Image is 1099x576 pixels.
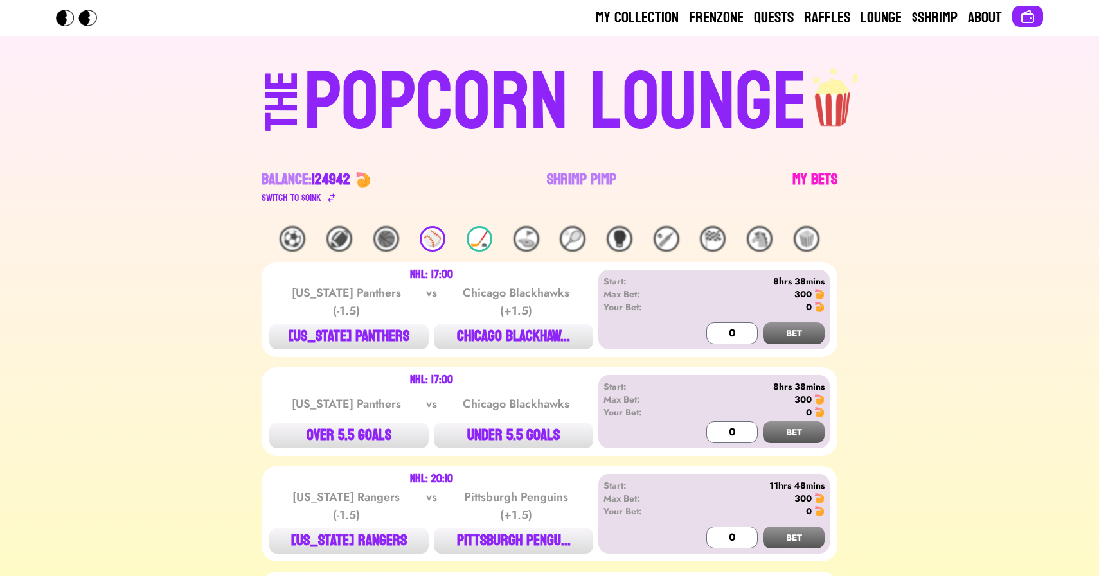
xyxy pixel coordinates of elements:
button: PITTSBURGH PENGU... [434,528,593,554]
div: Max Bet: [603,393,677,406]
button: BET [763,322,825,344]
button: BET [763,527,825,548]
a: Quests [754,8,794,28]
div: Max Bet: [603,492,677,505]
div: 🏒 [467,226,492,252]
div: 0 [806,406,812,419]
div: ⚾️ [420,226,445,252]
button: UNDER 5.5 GOALS [434,423,593,448]
img: 🍤 [814,493,825,503]
button: OVER 5.5 GOALS [269,423,429,448]
button: BET [763,421,825,443]
div: 8hrs 38mins [677,275,825,288]
div: 300 [794,288,812,301]
div: 0 [806,301,812,313]
button: [US_STATE] RANGERS [269,528,429,554]
div: THE [259,71,305,157]
div: NHL: 17:00 [410,375,453,385]
button: CHICAGO BLACKHAW... [434,324,593,349]
div: POPCORN LOUNGE [304,62,807,144]
div: Balance: [262,170,350,190]
img: 🍤 [814,394,825,405]
img: 🍤 [355,172,371,188]
div: Start: [603,275,677,288]
div: [US_STATE] Rangers (-1.5) [281,488,411,524]
div: 🐴 [747,226,773,252]
div: Your Bet: [603,406,677,419]
div: 🏏 [654,226,679,252]
div: 0 [806,505,812,518]
a: Frenzone [689,8,744,28]
div: 🎾 [560,226,585,252]
div: 🏁 [700,226,726,252]
img: 🍤 [814,506,825,516]
a: My Collection [596,8,679,28]
div: NHL: 17:00 [410,270,453,280]
div: ⛳️ [514,226,539,252]
div: Your Bet: [603,505,677,518]
a: Raffles [804,8,850,28]
a: About [968,8,1002,28]
div: 🏀 [373,226,399,252]
img: 🍤 [814,302,825,312]
div: NHL: 20:10 [410,474,453,484]
img: Popcorn [56,10,107,26]
div: [US_STATE] Panthers [281,395,411,413]
div: 300 [794,492,812,505]
div: ⚽️ [280,226,305,252]
img: 🍤 [814,289,825,299]
div: Chicago Blackhawks [451,395,581,413]
a: Shrimp Pimp [547,170,616,205]
a: My Bets [792,170,837,205]
img: popcorn [807,57,860,128]
div: Your Bet: [603,301,677,313]
img: 🍤 [814,407,825,417]
a: $Shrimp [912,8,958,28]
div: 300 [794,393,812,406]
div: 🍿 [794,226,819,252]
div: Start: [603,380,677,393]
div: Switch to $ OINK [262,190,321,205]
div: 🏈 [326,226,352,252]
div: [US_STATE] Panthers (-1.5) [281,284,411,320]
div: Max Bet: [603,288,677,301]
a: THEPOPCORN LOUNGEpopcorn [154,57,945,144]
div: 8hrs 38mins [677,380,825,393]
div: vs [424,395,440,413]
div: vs [424,488,440,524]
div: Pittsburgh Penguins (+1.5) [451,488,581,524]
a: Lounge [861,8,902,28]
div: Chicago Blackhawks (+1.5) [451,284,581,320]
button: [US_STATE] PANTHERS [269,324,429,349]
div: Start: [603,479,677,492]
div: vs [424,284,440,320]
span: 124942 [312,166,350,193]
div: 🥊 [607,226,632,252]
div: 11hrs 48mins [677,479,825,492]
img: Connect wallet [1020,9,1035,24]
